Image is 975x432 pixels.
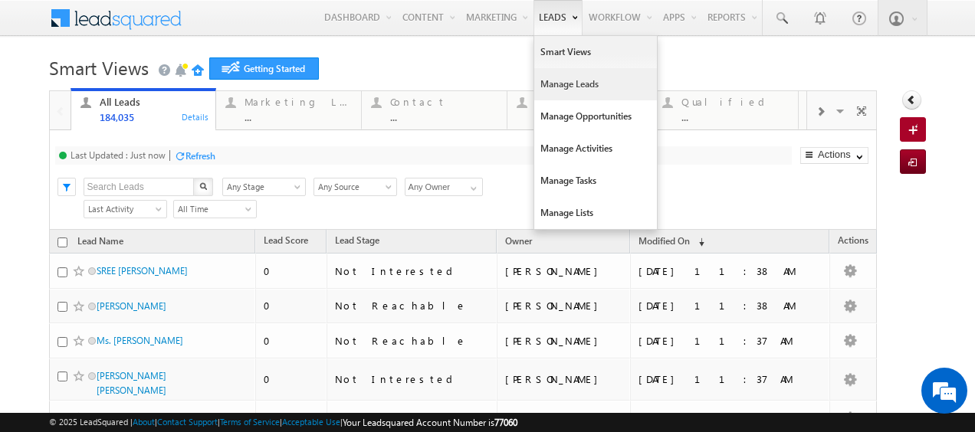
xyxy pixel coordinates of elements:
[652,91,799,129] a: Qualified...
[681,96,789,108] div: Qualified
[462,178,481,194] a: Show All Items
[327,232,387,252] a: Lead Stage
[49,55,149,80] span: Smart Views
[256,232,316,252] a: Lead Score
[84,178,195,196] input: Search Leads
[343,417,517,428] span: Your Leadsquared Account Number is
[335,411,490,425] div: Not Reachable
[361,91,507,129] a: Contact...
[100,96,207,108] div: All Leads
[505,299,624,313] div: [PERSON_NAME]
[314,178,397,196] a: Any Source
[335,264,490,278] div: Not Interested
[209,57,319,80] a: Getting Started
[639,235,690,247] span: Modified On
[220,417,280,427] a: Terms of Service
[70,233,131,253] a: Lead Name
[264,264,320,278] div: 0
[405,177,481,196] div: Owner Filter
[264,372,320,386] div: 0
[505,235,532,247] span: Owner
[505,334,624,348] div: [PERSON_NAME]
[534,197,657,229] a: Manage Lists
[264,411,320,425] div: 0
[681,111,789,123] div: ...
[505,411,624,425] div: [PERSON_NAME]
[97,265,188,277] a: SREE [PERSON_NAME]
[97,370,166,396] a: [PERSON_NAME] [PERSON_NAME]
[314,180,392,194] span: Any Source
[494,417,517,428] span: 77060
[222,178,306,196] a: Any Stage
[335,372,490,386] div: Not Interested
[181,110,210,123] div: Details
[173,200,257,218] a: All Time
[100,111,207,123] div: 184,035
[335,234,379,246] span: Lead Stage
[264,299,320,313] div: 0
[692,236,704,248] span: (sorted descending)
[314,177,397,196] div: Lead Source Filter
[174,202,251,216] span: All Time
[20,142,280,319] textarea: Type your message and hit 'Enter'
[264,234,308,246] span: Lead Score
[639,411,822,425] div: [DATE] 11:37 AM
[185,150,215,162] div: Refresh
[534,68,657,100] a: Manage Leads
[264,334,320,348] div: 0
[507,91,653,129] a: Prospect...
[49,415,517,430] span: © 2025 LeadSquared | | | | |
[251,8,288,44] div: Minimize live chat window
[639,334,822,348] div: [DATE] 11:37 AM
[631,232,712,252] a: Modified On (sorted descending)
[97,300,166,312] a: [PERSON_NAME]
[335,334,490,348] div: Not Reachable
[390,111,497,123] div: ...
[800,147,868,164] button: Actions
[282,417,340,427] a: Acceptable Use
[639,264,822,278] div: [DATE] 11:38 AM
[335,299,490,313] div: Not Reachable
[215,91,362,129] a: Marketing Leads...
[222,177,306,196] div: Lead Stage Filter
[639,372,822,386] div: [DATE] 11:37 AM
[84,200,167,218] a: Last Activity
[71,88,217,131] a: All Leads184,035Details
[534,36,657,68] a: Smart Views
[199,182,207,190] img: Search
[57,237,67,247] input: Check all records
[534,165,657,197] a: Manage Tasks
[245,96,352,108] div: Marketing Leads
[80,80,258,100] div: Chat with us now
[534,100,657,133] a: Manage Opportunities
[390,96,497,108] div: Contact
[223,180,300,194] span: Any Stage
[26,80,64,100] img: d_60004797649_company_0_60004797649
[505,372,624,386] div: [PERSON_NAME]
[639,299,822,313] div: [DATE] 11:38 AM
[245,111,352,123] div: ...
[133,417,155,427] a: About
[157,417,218,427] a: Contact Support
[830,232,876,252] span: Actions
[505,264,624,278] div: [PERSON_NAME]
[84,202,162,216] span: Last Activity
[208,331,278,352] em: Start Chat
[97,335,183,346] a: Ms. [PERSON_NAME]
[534,133,657,165] a: Manage Activities
[405,178,483,196] input: Type to Search
[71,149,166,161] div: Last Updated : Just now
